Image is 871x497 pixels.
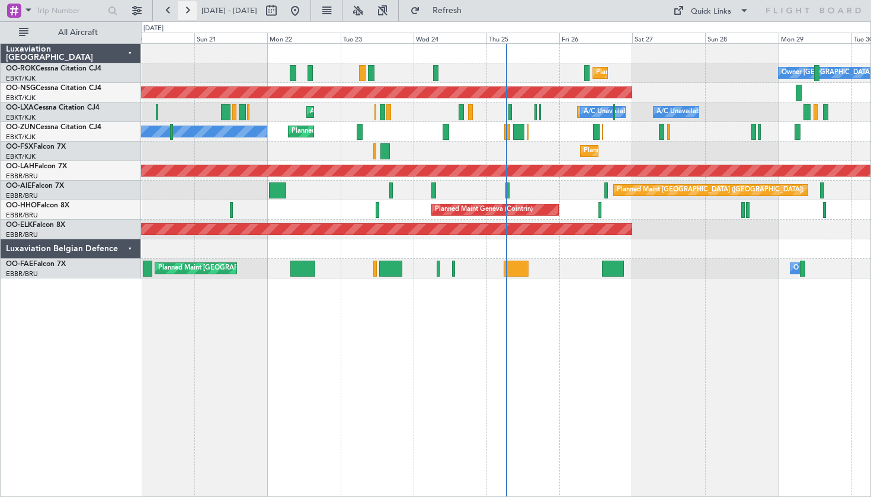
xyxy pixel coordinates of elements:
[6,172,38,181] a: EBBR/BRU
[6,191,38,200] a: EBBR/BRU
[6,113,36,122] a: EBKT/KJK
[6,104,100,111] a: OO-LXACessna Citation CJ4
[194,33,267,43] div: Sun 21
[596,64,734,82] div: Planned Maint Kortrijk-[GEOGRAPHIC_DATA]
[435,201,533,219] div: Planned Maint Geneva (Cointrin)
[584,142,722,160] div: Planned Maint Kortrijk-[GEOGRAPHIC_DATA]
[6,270,38,278] a: EBBR/BRU
[6,94,36,102] a: EBKT/KJK
[341,33,414,43] div: Tue 23
[632,33,705,43] div: Sat 27
[667,1,755,20] button: Quick Links
[414,33,486,43] div: Wed 24
[6,65,36,72] span: OO-ROK
[6,124,101,131] a: OO-ZUNCessna Citation CJ4
[6,152,36,161] a: EBKT/KJK
[6,182,64,190] a: OO-AIEFalcon 7X
[6,230,38,239] a: EBBR/BRU
[6,74,36,83] a: EBKT/KJK
[6,124,36,131] span: OO-ZUN
[6,182,31,190] span: OO-AIE
[36,2,104,20] input: Trip Number
[158,259,373,277] div: Planned Maint [GEOGRAPHIC_DATA] ([GEOGRAPHIC_DATA] National)
[6,133,36,142] a: EBKT/KJK
[310,103,439,121] div: AOG Maint Kortrijk-[GEOGRAPHIC_DATA]
[6,85,36,92] span: OO-NSG
[6,202,37,209] span: OO-HHO
[6,222,65,229] a: OO-ELKFalcon 8X
[705,33,778,43] div: Sun 28
[267,33,340,43] div: Mon 22
[6,261,66,268] a: OO-FAEFalcon 7X
[422,7,472,15] span: Refresh
[486,33,559,43] div: Thu 25
[143,24,164,34] div: [DATE]
[6,211,38,220] a: EBBR/BRU
[6,202,69,209] a: OO-HHOFalcon 8X
[6,143,66,150] a: OO-FSXFalcon 7X
[6,65,101,72] a: OO-ROKCessna Citation CJ4
[13,23,129,42] button: All Aircraft
[617,181,803,199] div: Planned Maint [GEOGRAPHIC_DATA] ([GEOGRAPHIC_DATA])
[584,103,804,121] div: A/C Unavailable [GEOGRAPHIC_DATA] ([GEOGRAPHIC_DATA] National)
[121,33,194,43] div: Sat 20
[559,33,632,43] div: Fri 26
[405,1,476,20] button: Refresh
[691,6,731,18] div: Quick Links
[657,103,706,121] div: A/C Unavailable
[31,28,125,37] span: All Aircraft
[6,104,34,111] span: OO-LXA
[6,222,33,229] span: OO-ELK
[6,163,34,170] span: OO-LAH
[201,5,257,16] span: [DATE] - [DATE]
[6,163,67,170] a: OO-LAHFalcon 7X
[6,143,33,150] span: OO-FSX
[292,123,430,140] div: Planned Maint Kortrijk-[GEOGRAPHIC_DATA]
[779,33,851,43] div: Mon 29
[6,85,101,92] a: OO-NSGCessna Citation CJ4
[6,261,33,268] span: OO-FAE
